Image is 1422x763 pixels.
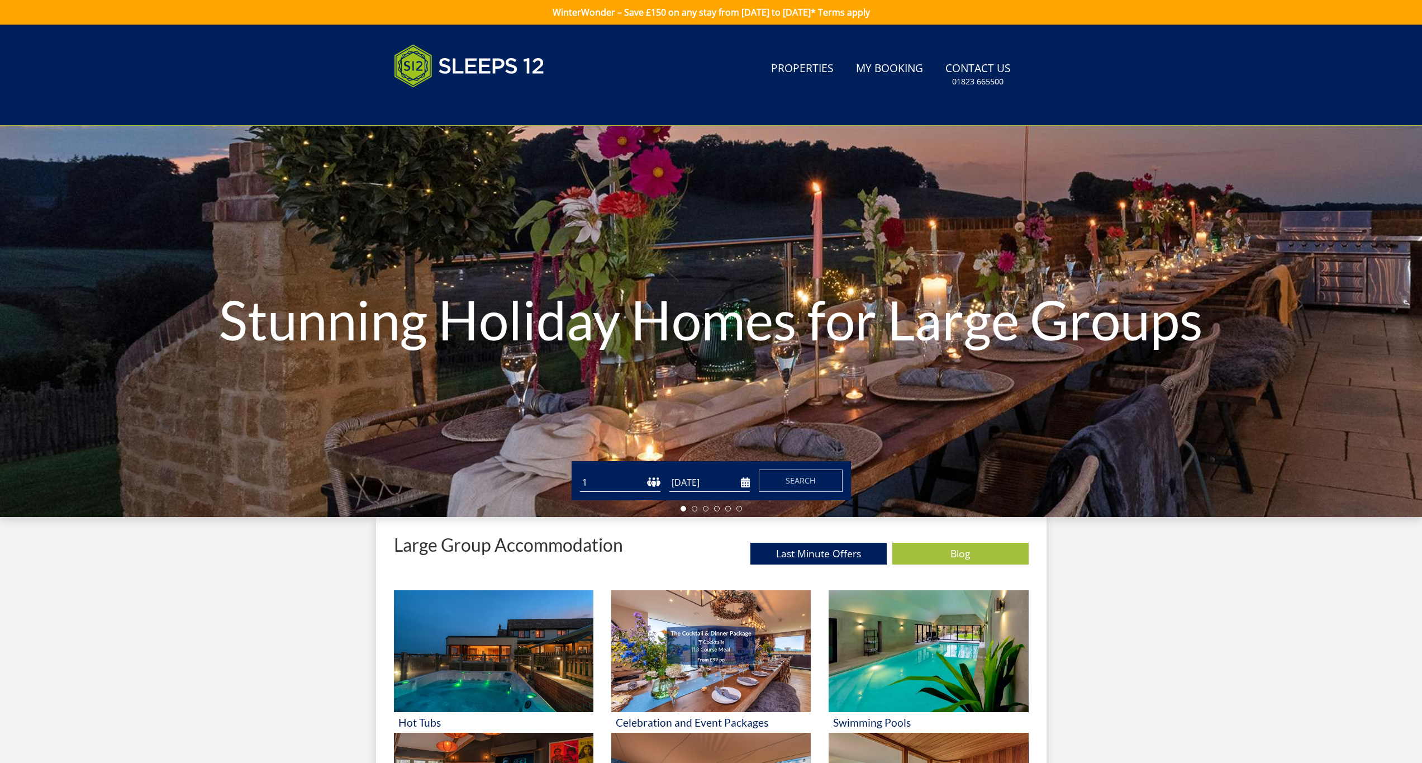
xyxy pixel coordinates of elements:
[767,56,838,82] a: Properties
[829,590,1028,733] a: 'Swimming Pools' - Large Group Accommodation Holiday Ideas Swimming Pools
[829,590,1028,712] img: 'Swimming Pools' - Large Group Accommodation Holiday Ideas
[611,590,811,733] a: 'Celebration and Event Packages' - Large Group Accommodation Holiday Ideas Celebration and Event ...
[892,543,1029,565] a: Blog
[213,268,1209,372] h1: Stunning Holiday Homes for Large Groups
[952,76,1004,87] small: 01823 665500
[611,590,811,712] img: 'Celebration and Event Packages' - Large Group Accommodation Holiday Ideas
[388,101,506,110] iframe: Customer reviews powered by Trustpilot
[394,590,593,733] a: 'Hot Tubs' - Large Group Accommodation Holiday Ideas Hot Tubs
[786,475,816,486] span: Search
[750,543,887,565] a: Last Minute Offers
[398,717,589,728] h3: Hot Tubs
[669,473,750,492] input: Arrival Date
[852,56,928,82] a: My Booking
[394,590,593,712] img: 'Hot Tubs' - Large Group Accommodation Holiday Ideas
[833,717,1024,728] h3: Swimming Pools
[759,470,843,492] button: Search
[394,38,545,94] img: Sleeps 12
[616,717,806,728] h3: Celebration and Event Packages
[394,535,623,555] p: Large Group Accommodation
[941,56,1015,93] a: Contact Us01823 665500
